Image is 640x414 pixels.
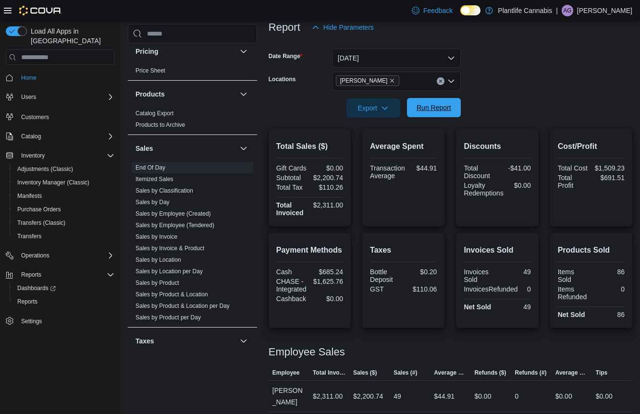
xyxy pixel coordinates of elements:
span: Sales by Employee (Created) [135,210,211,218]
p: Plantlife Cannabis [498,5,552,16]
span: Inventory Manager (Classic) [17,179,89,186]
span: Dashboards [13,282,114,294]
div: Items Refunded [558,285,590,301]
a: Sales by Product & Location [135,291,208,298]
button: Inventory [2,149,118,162]
a: Adjustments (Classic) [13,163,77,175]
a: Dashboards [13,282,60,294]
span: Sales by Invoice [135,233,177,241]
button: Products [238,88,249,100]
a: Itemized Sales [135,176,173,183]
span: Products to Archive [135,121,185,129]
span: Transfers [17,232,41,240]
span: Reports [21,271,41,279]
div: Sales [128,162,257,327]
div: $0.00 [311,164,343,172]
p: | [556,5,558,16]
div: Ashley Godkin [562,5,573,16]
button: Hide Parameters [308,18,378,37]
a: Products to Archive [135,122,185,128]
div: 49 [394,390,401,402]
a: Manifests [13,190,46,202]
h2: Invoices Sold [464,244,530,256]
span: Manifests [17,192,42,200]
span: Settings [17,315,114,327]
button: Operations [17,250,53,261]
input: Dark Mode [460,5,480,15]
span: Sales by Location [135,256,181,264]
div: 0 [515,390,519,402]
span: Dashboards [17,284,56,292]
span: Purchase Orders [13,204,114,215]
div: $2,311.00 [311,201,343,209]
button: Manifests [10,189,118,203]
span: Catalog [17,131,114,142]
div: 86 [593,311,625,318]
span: Leduc [336,75,400,86]
a: End Of Day [135,164,165,171]
button: [DATE] [332,49,461,68]
div: -$41.00 [499,164,531,172]
div: $110.06 [406,285,437,293]
span: [PERSON_NAME] [340,76,388,85]
div: $1,509.23 [593,164,625,172]
span: Price Sheet [135,67,165,74]
span: Feedback [423,6,453,15]
a: Sales by Product per Day [135,314,201,321]
div: Subtotal [276,174,308,182]
span: Inventory [21,152,45,159]
div: $0.20 [406,268,437,276]
div: [PERSON_NAME] [269,381,309,412]
h3: Sales [135,144,153,153]
div: Total Profit [558,174,590,189]
span: Sales by Product [135,279,179,287]
span: Load All Apps in [GEOGRAPHIC_DATA] [27,26,114,46]
span: Transfers [13,231,114,242]
a: Inventory Manager (Classic) [13,177,93,188]
span: Sales by Day [135,198,170,206]
div: Invoices Sold [464,268,495,283]
strong: Net Sold [464,303,491,311]
a: Dashboards [10,281,118,295]
div: $0.00 [507,182,531,189]
button: Transfers (Classic) [10,216,118,230]
button: Pricing [238,46,249,57]
div: Transaction Average [370,164,405,180]
span: Itemized Sales [135,175,173,183]
button: Users [2,90,118,104]
span: Customers [17,110,114,122]
span: Users [17,91,114,103]
label: Locations [269,75,296,83]
span: Adjustments (Classic) [13,163,114,175]
span: Average Sale [434,369,467,377]
button: Reports [17,269,45,280]
div: $0.00 [311,295,343,303]
div: $0.00 [474,390,491,402]
img: Cova [19,6,62,15]
strong: Total Invoiced [276,201,304,217]
span: Settings [21,317,42,325]
span: Operations [21,252,49,259]
button: Inventory [17,150,49,161]
div: $44.91 [434,390,455,402]
div: 0 [593,285,625,293]
button: Taxes [238,335,249,347]
button: Open list of options [447,77,455,85]
span: Sales by Invoice & Product [135,244,204,252]
a: Sales by Product [135,280,179,286]
strong: Net Sold [558,311,585,318]
span: Catalog [21,133,41,140]
div: GST [370,285,402,293]
button: Remove Leduc from selection in this group [389,78,395,84]
a: Sales by Employee (Created) [135,210,211,217]
div: InvoicesRefunded [464,285,517,293]
a: Catalog Export [135,110,173,117]
span: Reports [13,296,114,307]
span: AG [563,5,571,16]
span: Sales by Product & Location [135,291,208,298]
span: Sales by Classification [135,187,193,195]
div: Bottle Deposit [370,268,402,283]
a: Transfers [13,231,45,242]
